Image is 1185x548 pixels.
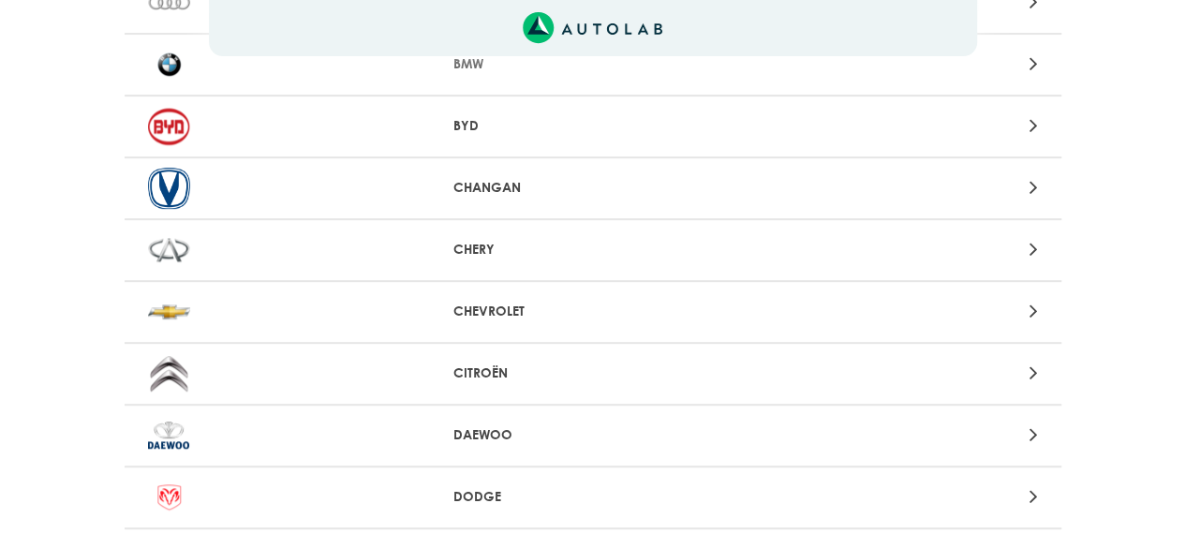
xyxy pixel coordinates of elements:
p: DODGE [453,487,732,507]
img: DODGE [148,477,190,518]
img: DAEWOO [148,415,190,456]
img: CHEVROLET [148,291,190,333]
p: CHEVROLET [453,302,732,321]
p: CHERY [453,240,732,259]
p: DAEWOO [453,425,732,445]
img: CITROËN [148,353,190,394]
img: CHERY [148,230,190,271]
p: CITROËN [453,363,732,383]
